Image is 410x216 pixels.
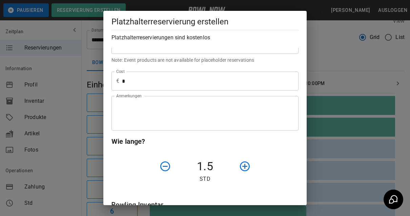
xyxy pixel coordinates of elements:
[111,136,299,147] h6: Wie lange?
[174,159,236,174] h4: 1.5
[111,57,299,63] p: Note: Event products are not available for placeholder reservations
[111,199,299,210] h6: Bowling Inventar
[111,175,299,183] p: Std
[111,33,299,42] h6: Platzhalterreservierungen sind kostenlos
[111,16,299,27] h5: Platzhalterreservierung erstellen
[116,77,119,85] p: €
